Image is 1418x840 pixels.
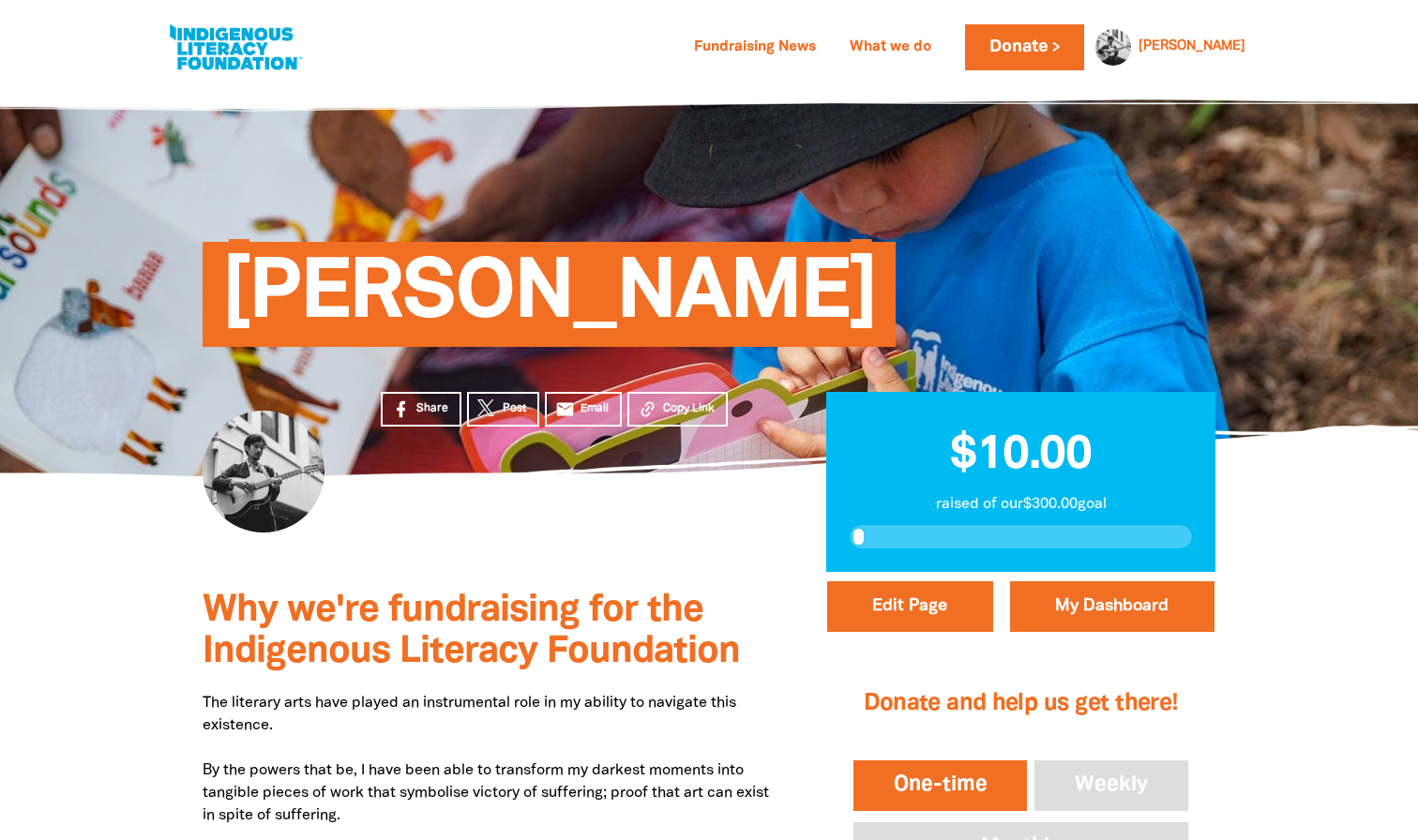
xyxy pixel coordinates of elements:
button: Copy Link [627,392,728,427]
span: Copy Link [663,400,715,417]
button: Edit Page [827,581,993,632]
a: emailEmail [545,392,622,427]
a: [PERSON_NAME] [1139,40,1245,53]
a: What we do [838,33,943,63]
span: Share [416,400,448,417]
a: Fundraising News [683,33,827,63]
span: Why we're fundraising for the Indigenous Literacy Foundation [203,593,740,669]
button: Weekly [1031,757,1192,815]
p: raised of our $300.00 goal [850,493,1192,516]
button: One-time [850,757,1032,815]
span: Post [503,400,526,417]
a: Post [467,392,539,427]
span: [PERSON_NAME] [221,256,877,347]
a: Donate [965,24,1083,70]
i: email [555,399,575,419]
span: $10.00 [950,434,1092,477]
a: My Dashboard [1010,581,1214,632]
span: Email [581,400,609,417]
h2: Donate and help us get there! [850,667,1192,742]
a: Share [381,392,461,427]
